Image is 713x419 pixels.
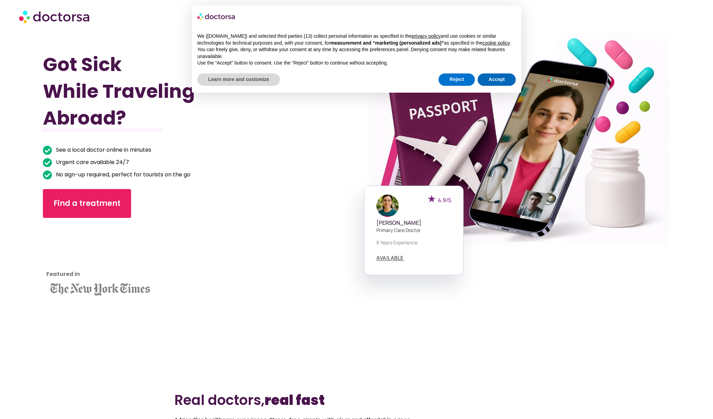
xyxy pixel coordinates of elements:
[482,40,510,46] a: cookie policy
[330,40,444,46] strong: measurement and “marketing (personalized ads)”
[438,196,451,204] span: 4.9/5
[197,33,516,46] p: We ([DOMAIN_NAME]) and selected third parties (13) collect personal information as specified in t...
[376,239,451,246] p: 8 years experience
[376,255,404,261] a: AVAILABLE
[376,255,404,260] span: AVAILABLE
[197,73,280,86] button: Learn more and customize
[265,391,325,410] b: real fast
[376,220,451,226] h5: [PERSON_NAME]
[43,51,309,131] h1: Got Sick While Traveling Abroad?
[54,158,129,167] span: Urgent care available 24/7
[43,189,131,218] a: Find a treatment
[54,170,190,179] span: No sign-up required, perfect for tourists on the go
[54,198,120,209] span: Find a treatment
[197,60,516,67] p: Use the “Accept” button to consent. Use the “Reject” button to continue without accepting.
[46,228,108,280] iframe: Customer reviews powered by Trustpilot
[439,73,475,86] button: Reject
[54,145,151,155] span: See a local doctor online in minutes
[46,270,80,278] strong: Featured in
[197,46,516,60] p: You can freely give, deny, or withdraw your consent at any time by accessing the preferences pane...
[478,73,516,86] button: Accept
[376,226,451,234] p: Primary care doctor
[174,392,539,408] h2: Real doctors,
[197,11,236,22] img: logo
[412,33,441,39] a: privacy policy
